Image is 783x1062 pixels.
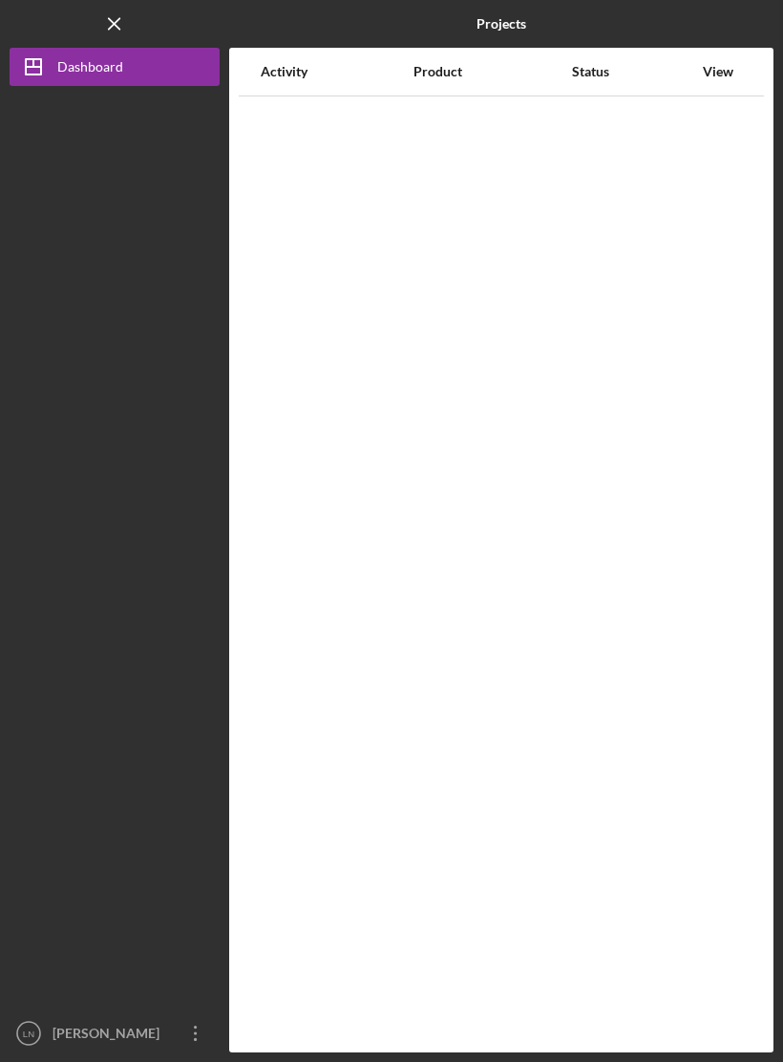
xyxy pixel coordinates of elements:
div: Activity [261,64,412,79]
div: Product [413,64,570,79]
button: LN[PERSON_NAME] [10,1014,220,1052]
div: Dashboard [57,48,123,91]
div: View [694,64,742,79]
button: Dashboard [10,48,220,86]
b: Projects [476,16,526,32]
text: LN [23,1029,34,1039]
div: Status [572,64,692,79]
div: [PERSON_NAME] [48,1014,172,1057]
